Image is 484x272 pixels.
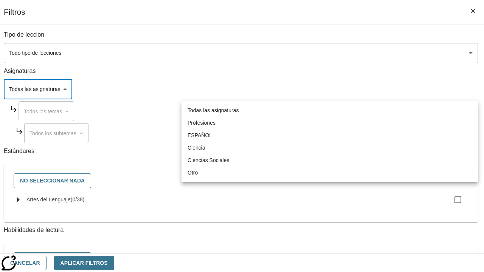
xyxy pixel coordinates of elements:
ul: Seleccione una Asignatura [181,101,478,182]
li: Profesiones [181,117,478,129]
li: Ciencia [181,142,478,154]
li: Otro [181,167,478,179]
li: ESPAÑOL [181,129,478,142]
li: Ciencias Sociales [181,154,478,167]
li: Todas las asignaturas [181,104,478,117]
